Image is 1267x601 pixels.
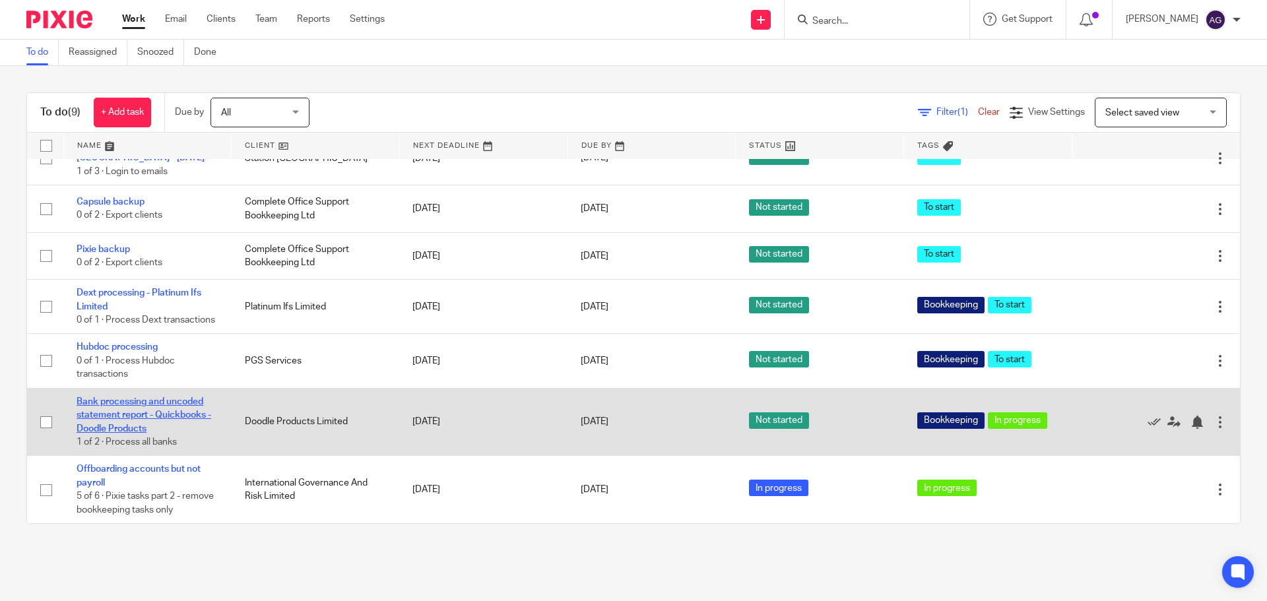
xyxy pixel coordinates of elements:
[399,280,568,334] td: [DATE]
[77,491,214,515] span: 5 of 6 · Pixie tasks part 2 - remove bookkeeping tasks only
[811,16,930,28] input: Search
[137,40,184,65] a: Snoozed
[399,185,568,232] td: [DATE]
[749,297,809,313] span: Not started
[77,245,130,254] a: Pixie backup
[1205,9,1226,30] img: svg%3E
[399,334,568,388] td: [DATE]
[77,315,215,325] span: 0 of 1 · Process Dext transactions
[988,297,1031,313] span: To start
[255,13,277,26] a: Team
[917,480,977,496] span: In progress
[1002,15,1053,24] span: Get Support
[581,418,608,427] span: [DATE]
[175,106,204,119] p: Due by
[194,40,226,65] a: Done
[1105,108,1179,117] span: Select saved view
[917,412,985,429] span: Bookkeeping
[68,107,81,117] span: (9)
[77,167,168,176] span: 1 of 3 · Login to emails
[399,456,568,523] td: [DATE]
[749,351,809,367] span: Not started
[297,13,330,26] a: Reports
[232,456,400,523] td: International Governance And Risk Limited
[40,106,81,119] h1: To do
[978,108,1000,117] a: Clear
[232,232,400,279] td: Complete Office Support Bookkeeping Ltd
[1126,13,1198,26] p: [PERSON_NAME]
[232,334,400,388] td: PGS Services
[77,464,201,487] a: Offboarding accounts but not payroll
[581,302,608,311] span: [DATE]
[917,142,940,149] span: Tags
[917,246,961,263] span: To start
[581,205,608,214] span: [DATE]
[1148,415,1167,428] a: Mark as done
[77,258,162,267] span: 0 of 2 · Export clients
[936,108,978,117] span: Filter
[581,485,608,494] span: [DATE]
[749,199,809,216] span: Not started
[350,13,385,26] a: Settings
[399,388,568,456] td: [DATE]
[749,480,808,496] span: In progress
[69,40,127,65] a: Reassigned
[94,98,151,127] a: + Add task
[581,251,608,261] span: [DATE]
[77,197,145,206] a: Capsule backup
[26,40,59,65] a: To do
[232,388,400,456] td: Doodle Products Limited
[122,13,145,26] a: Work
[749,412,809,429] span: Not started
[749,246,809,263] span: Not started
[917,199,961,216] span: To start
[165,13,187,26] a: Email
[26,11,92,28] img: Pixie
[207,13,236,26] a: Clients
[917,351,985,367] span: Bookkeeping
[77,288,201,311] a: Dext processing - Platinum Ifs Limited
[581,154,608,163] span: [DATE]
[77,397,211,433] a: Bank processing and uncoded statement report - Quickbooks - Doodle Products
[988,412,1047,429] span: In progress
[1028,108,1085,117] span: View Settings
[77,437,177,447] span: 1 of 2 · Process all banks
[399,232,568,279] td: [DATE]
[77,211,162,220] span: 0 of 2 · Export clients
[232,280,400,334] td: Platinum Ifs Limited
[232,185,400,232] td: Complete Office Support Bookkeeping Ltd
[581,356,608,365] span: [DATE]
[77,342,158,352] a: Hubdoc processing
[221,108,231,117] span: All
[77,356,175,379] span: 0 of 1 · Process Hubdoc transactions
[917,297,985,313] span: Bookkeeping
[958,108,968,117] span: (1)
[988,351,1031,367] span: To start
